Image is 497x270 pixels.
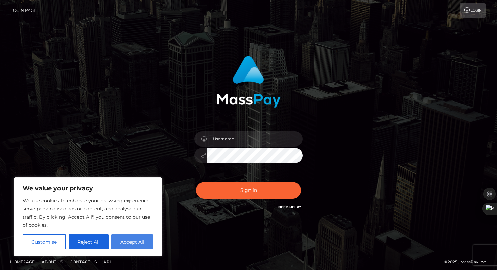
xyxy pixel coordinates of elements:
button: Sign in [196,182,301,199]
div: © 2025 , MassPay Inc. [444,258,492,266]
input: Username... [207,131,303,147]
a: Login Page [10,3,37,18]
a: About Us [39,256,66,267]
p: We value your privacy [23,184,153,193]
a: Contact Us [67,256,99,267]
button: Reject All [69,234,109,249]
button: Accept All [111,234,153,249]
a: Login [460,3,486,18]
p: We use cookies to enhance your browsing experience, serve personalised ads or content, and analys... [23,197,153,229]
button: Customise [23,234,66,249]
a: Need Help? [278,205,301,209]
a: API [101,256,114,267]
img: MassPay Login [216,56,281,108]
div: We value your privacy [14,177,162,256]
a: Homepage [7,256,38,267]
